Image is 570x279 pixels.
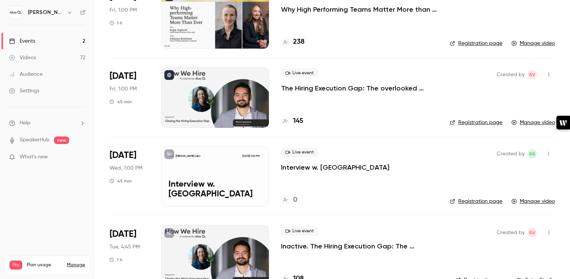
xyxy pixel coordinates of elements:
[161,146,269,207] a: Interview w. Scania[PERSON_NAME] Labs[DATE] 1:00 PMInterview w. [GEOGRAPHIC_DATA]
[497,149,525,158] span: Created by
[281,148,318,157] span: Live event
[497,70,525,79] span: Created by
[110,228,136,240] span: [DATE]
[110,20,122,26] div: 1 h
[9,37,35,45] div: Events
[281,84,438,93] a: The Hiring Execution Gap: The overlooked challenge holding teams back
[281,195,297,205] a: 0
[528,149,537,158] span: Sophie Steele
[110,6,137,14] span: Fri, 1:00 PM
[9,54,36,61] div: Videos
[450,198,502,205] a: Registration page
[450,119,502,126] a: Registration page
[176,154,201,158] p: [PERSON_NAME] Labs
[293,116,303,126] h4: 145
[497,228,525,237] span: Created by
[110,178,132,184] div: 45 min
[511,40,555,47] a: Manage video
[168,180,262,199] p: Interview w. [GEOGRAPHIC_DATA]
[110,70,136,82] span: [DATE]
[281,116,303,126] a: 145
[20,153,48,161] span: What's new
[27,262,62,268] span: Plan usage
[110,146,149,207] div: May 14 Wed, 1:00 PM (Europe/Stockholm)
[528,228,537,237] span: Sara Vinell
[54,136,69,144] span: new
[9,87,39,95] div: Settings
[110,257,122,263] div: 1 h
[9,6,22,18] img: Alva Labs
[511,198,555,205] a: Manage video
[110,85,137,93] span: Fri, 1:00 PM
[281,242,443,251] a: Inactive. The Hiring Execution Gap: The overlooked challenge holding teams back
[67,262,85,268] a: Manage
[281,69,318,78] span: Live event
[110,99,132,105] div: 45 min
[110,164,142,172] span: Wed, 1:00 PM
[9,261,22,270] span: Pro
[450,40,502,47] a: Registration page
[110,149,136,161] span: [DATE]
[9,71,43,78] div: Audience
[293,37,304,47] h4: 238
[529,149,535,158] span: SS
[293,195,297,205] h4: 0
[529,228,535,237] span: SV
[110,67,149,127] div: Jun 13 Fri, 1:00 PM (Europe/Stockholm)
[511,119,555,126] a: Manage video
[281,163,389,172] a: Interview w. [GEOGRAPHIC_DATA]
[20,119,31,127] span: Help
[9,119,85,127] li: help-dropdown-opener
[281,227,318,236] span: Live event
[20,136,49,144] a: SpeakerHub
[281,37,304,47] a: 238
[110,243,140,251] span: Tue, 4:45 PM
[529,70,535,79] span: SV
[240,153,261,159] span: [DATE] 1:00 PM
[28,9,63,16] h6: [PERSON_NAME] Labs
[528,70,537,79] span: Sara Vinell
[281,5,438,14] a: Why High Performing Teams Matter More than Ever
